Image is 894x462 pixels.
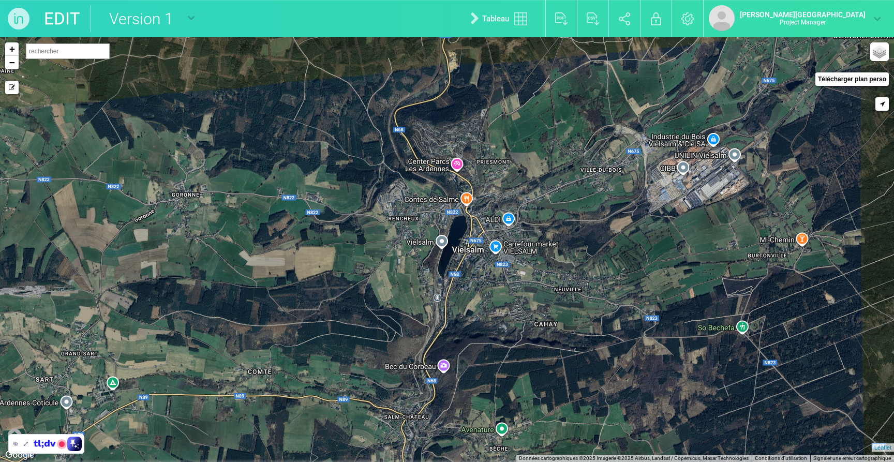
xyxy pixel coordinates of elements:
a: [PERSON_NAME][GEOGRAPHIC_DATA]Project Manager [709,5,881,31]
label: Télécharger plan perso [818,72,886,86]
a: EDIT [44,5,80,32]
a: Zoom out [5,56,19,69]
a: Leaflet [874,444,891,451]
img: locked.svg [651,12,661,25]
input: rechercher [26,43,110,59]
a: Zoom in [5,42,19,56]
a: Tableau [463,2,540,35]
img: export_pdf.svg [555,12,568,25]
img: default_avatar.png [709,5,735,31]
strong: [PERSON_NAME][GEOGRAPHIC_DATA] [740,10,866,19]
img: export_csv.svg [587,12,600,25]
img: tableau.svg [514,12,527,25]
img: share.svg [619,12,631,25]
a: Layers [870,42,889,61]
p: Project Manager [740,19,866,26]
img: settings.svg [681,12,694,25]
